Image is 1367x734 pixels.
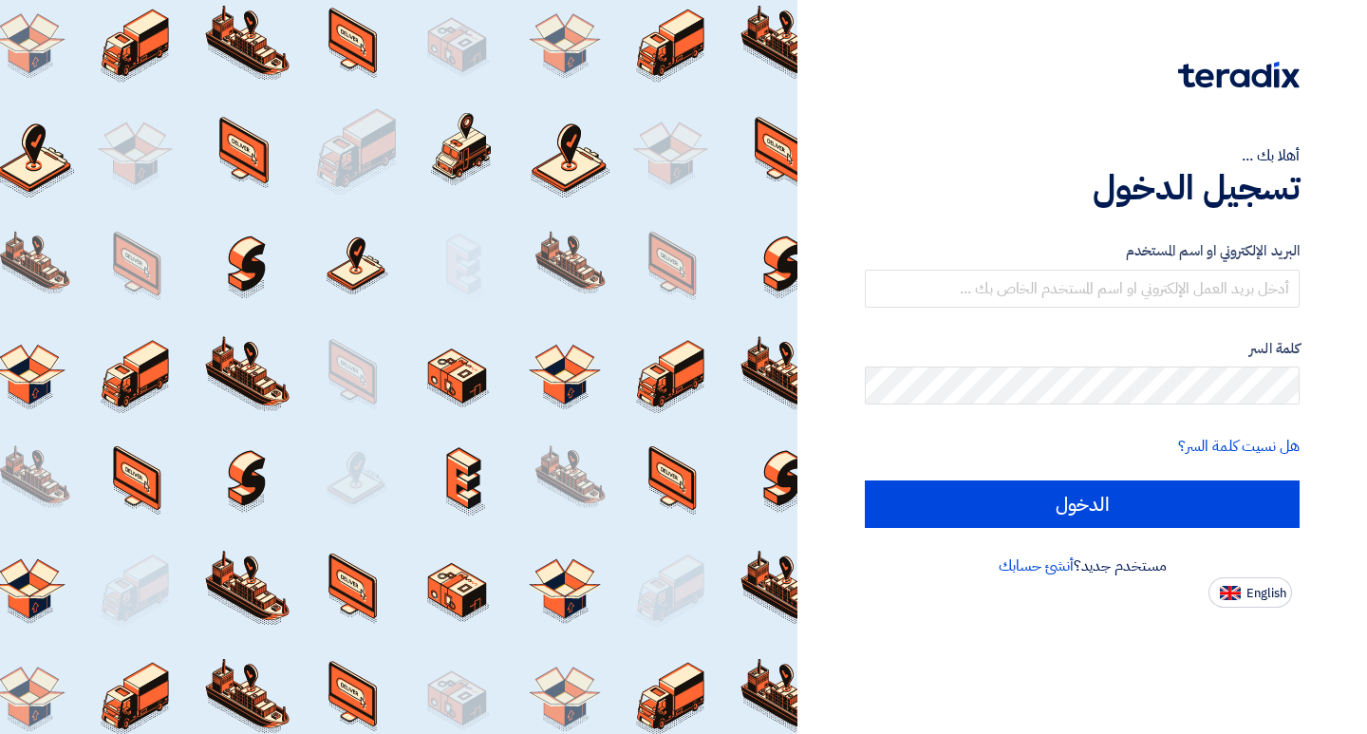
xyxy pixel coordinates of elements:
label: كلمة السر [865,338,1300,360]
img: en-US.png [1220,586,1241,600]
input: الدخول [865,480,1300,528]
button: English [1208,577,1292,608]
a: هل نسيت كلمة السر؟ [1178,435,1300,458]
a: أنشئ حسابك [999,555,1074,577]
span: English [1246,587,1286,600]
img: Teradix logo [1178,62,1300,88]
label: البريد الإلكتروني او اسم المستخدم [865,240,1300,262]
div: أهلا بك ... [865,144,1300,167]
input: أدخل بريد العمل الإلكتروني او اسم المستخدم الخاص بك ... [865,270,1300,308]
h1: تسجيل الدخول [865,167,1300,209]
div: مستخدم جديد؟ [865,555,1300,577]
